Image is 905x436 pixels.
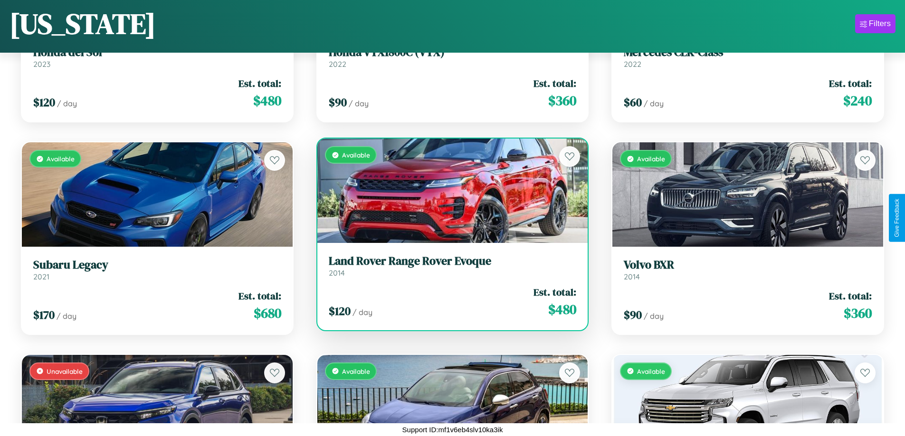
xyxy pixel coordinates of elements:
[329,59,346,69] span: 2022
[47,155,75,163] span: Available
[829,289,872,303] span: Est. total:
[329,268,345,278] span: 2014
[829,76,872,90] span: Est. total:
[33,59,50,69] span: 2023
[329,254,577,268] h3: Land Rover Range Rover Evoque
[254,304,281,323] span: $ 680
[33,307,55,323] span: $ 170
[624,94,642,110] span: $ 60
[329,303,351,319] span: $ 120
[533,285,576,299] span: Est. total:
[33,272,49,281] span: 2021
[843,91,872,110] span: $ 240
[644,311,664,321] span: / day
[238,289,281,303] span: Est. total:
[33,46,281,69] a: Honda del Sol2023
[10,4,156,43] h1: [US_STATE]
[342,151,370,159] span: Available
[57,99,77,108] span: / day
[548,300,576,319] span: $ 480
[33,258,281,272] h3: Subaru Legacy
[33,46,281,59] h3: Honda del Sol
[624,258,872,281] a: Volvo BXR2014
[624,258,872,272] h3: Volvo BXR
[644,99,664,108] span: / day
[855,14,895,33] button: Filters
[238,76,281,90] span: Est. total:
[47,367,83,375] span: Unavailable
[548,91,576,110] span: $ 360
[253,91,281,110] span: $ 480
[624,59,641,69] span: 2022
[329,94,347,110] span: $ 90
[624,46,872,69] a: Mercedes CLK-Class2022
[33,258,281,281] a: Subaru Legacy2021
[342,367,370,375] span: Available
[637,367,665,375] span: Available
[624,46,872,59] h3: Mercedes CLK-Class
[894,199,900,237] div: Give Feedback
[57,311,76,321] span: / day
[624,307,642,323] span: $ 90
[624,272,640,281] span: 2014
[637,155,665,163] span: Available
[349,99,369,108] span: / day
[329,254,577,278] a: Land Rover Range Rover Evoque2014
[352,307,372,317] span: / day
[329,46,577,69] a: Honda VTX1800C (VTX)2022
[533,76,576,90] span: Est. total:
[329,46,577,59] h3: Honda VTX1800C (VTX)
[33,94,55,110] span: $ 120
[869,19,891,28] div: Filters
[844,304,872,323] span: $ 360
[402,423,503,436] p: Support ID: mf1v6eb4slv10ka3ik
